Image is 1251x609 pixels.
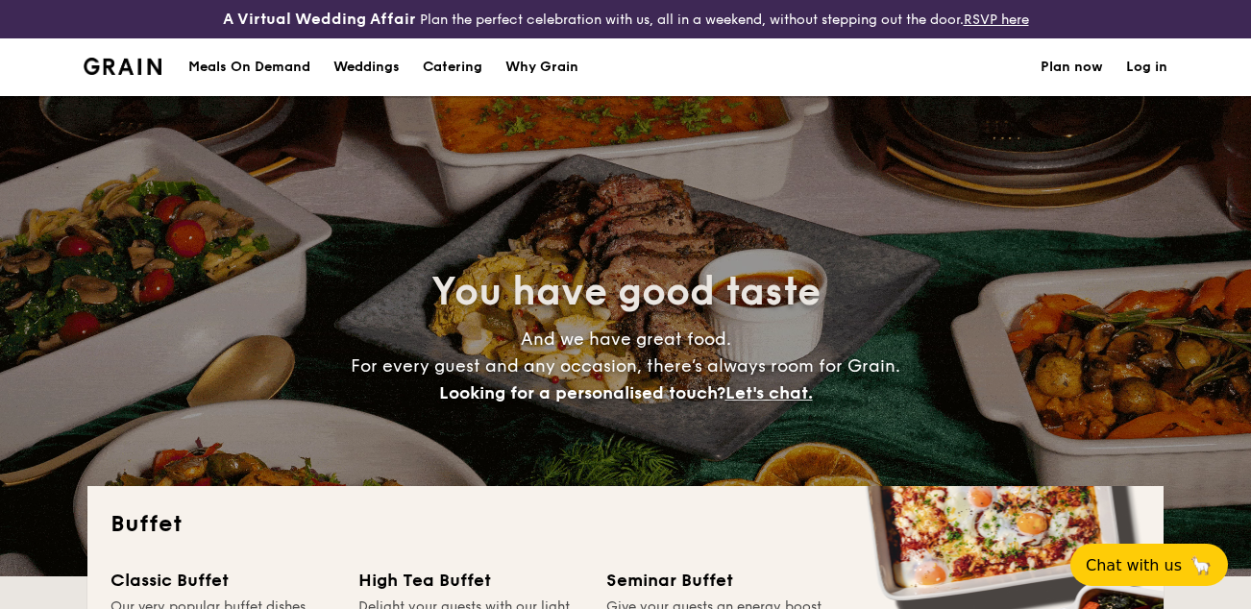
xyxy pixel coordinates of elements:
[505,38,578,96] div: Why Grain
[494,38,590,96] a: Why Grain
[177,38,322,96] a: Meals On Demand
[1041,38,1103,96] a: Plan now
[423,38,482,96] h1: Catering
[725,382,813,403] span: Let's chat.
[84,58,161,75] img: Grain
[411,38,494,96] a: Catering
[964,12,1029,28] a: RSVP here
[1126,38,1167,96] a: Log in
[606,567,831,594] div: Seminar Buffet
[110,567,335,594] div: Classic Buffet
[110,509,1141,540] h2: Buffet
[333,38,400,96] div: Weddings
[1086,556,1182,574] span: Chat with us
[1070,544,1228,586] button: Chat with us🦙
[431,269,821,315] span: You have good taste
[358,567,583,594] div: High Tea Buffet
[188,38,310,96] div: Meals On Demand
[1190,554,1213,576] span: 🦙
[439,382,725,403] span: Looking for a personalised touch?
[351,329,900,403] span: And we have great food. For every guest and any occasion, there’s always room for Grain.
[223,8,416,31] h4: A Virtual Wedding Affair
[322,38,411,96] a: Weddings
[84,58,161,75] a: Logotype
[208,8,1042,31] div: Plan the perfect celebration with us, all in a weekend, without stepping out the door.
